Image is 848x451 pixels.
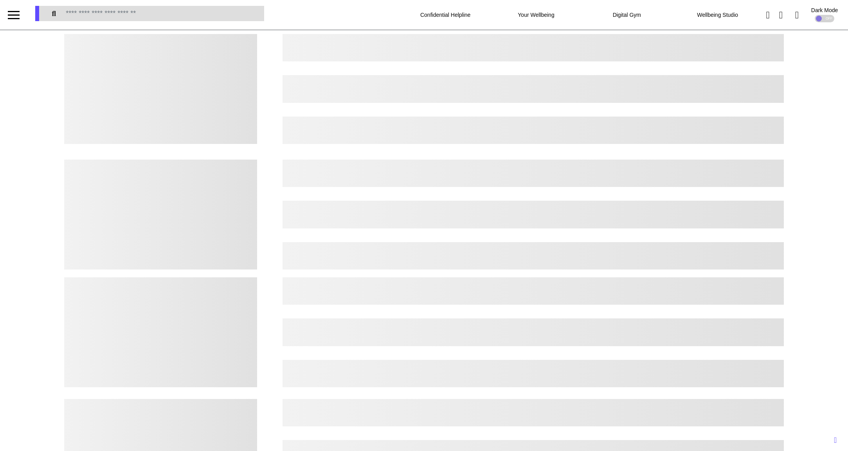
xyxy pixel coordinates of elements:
div: Confidential Helpline [406,4,484,26]
div: OFF [815,15,834,22]
div: Wellbeing Studio [679,4,757,26]
div: Your Wellbeing [497,4,575,26]
div: Dark Mode [811,7,838,13]
div: Digital Gym [588,4,666,26]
